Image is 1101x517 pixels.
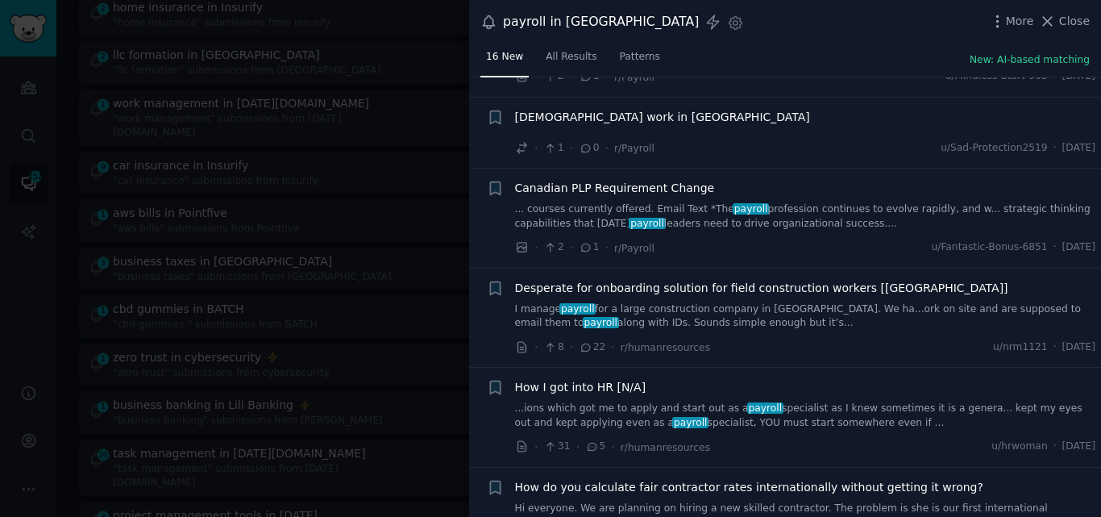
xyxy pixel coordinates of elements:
[515,379,646,396] a: How I got into HR [N/A]
[991,440,1047,454] span: u/hrwoman
[611,439,614,456] span: ·
[747,402,783,414] span: payroll
[1006,13,1034,30] span: More
[546,50,596,65] span: All Results
[621,342,710,353] span: r/humanresources
[1062,340,1095,355] span: [DATE]
[543,240,563,255] span: 2
[733,203,769,215] span: payroll
[579,240,599,255] span: 1
[605,69,609,85] span: ·
[614,44,666,77] a: Patterns
[1059,13,1090,30] span: Close
[480,44,529,77] a: 16 New
[605,240,609,256] span: ·
[932,240,1048,255] span: u/Fantastic-Bonus-6851
[543,440,570,454] span: 31
[1062,440,1095,454] span: [DATE]
[570,69,573,85] span: ·
[540,44,602,77] a: All Results
[1053,240,1057,255] span: ·
[1062,141,1095,156] span: [DATE]
[534,439,538,456] span: ·
[620,50,660,65] span: Patterns
[1039,13,1090,30] button: Close
[605,140,609,156] span: ·
[543,141,563,156] span: 1
[614,72,654,83] span: r/Payroll
[941,141,1048,156] span: u/Sad-Protection2519
[1053,340,1057,355] span: ·
[585,440,605,454] span: 5
[970,53,1090,68] button: New: AI-based matching
[515,280,1008,297] a: Desperate for onboarding solution for field construction workers [[GEOGRAPHIC_DATA]]
[503,12,699,32] div: payroll in [GEOGRAPHIC_DATA]
[1053,141,1057,156] span: ·
[570,240,573,256] span: ·
[534,140,538,156] span: ·
[621,442,710,453] span: r/humanresources
[945,69,1047,84] span: u/Mindless-Start-963
[534,69,538,85] span: ·
[1062,240,1095,255] span: [DATE]
[570,339,573,356] span: ·
[1053,69,1057,84] span: ·
[534,240,538,256] span: ·
[672,417,708,428] span: payroll
[614,143,654,154] span: r/Payroll
[543,69,563,84] span: 2
[570,140,573,156] span: ·
[576,439,580,456] span: ·
[486,50,523,65] span: 16 New
[1062,69,1095,84] span: [DATE]
[611,339,614,356] span: ·
[515,479,983,496] a: How do you calculate fair contractor rates internationally without getting it wrong?
[534,339,538,356] span: ·
[583,317,619,328] span: payroll
[579,141,599,156] span: 0
[614,243,654,254] span: r/Payroll
[579,340,605,355] span: 22
[515,109,810,126] a: [DEMOGRAPHIC_DATA] work in [GEOGRAPHIC_DATA]
[559,303,596,315] span: payroll
[989,13,1034,30] button: More
[993,340,1048,355] span: u/nrm1121
[515,202,1096,231] a: ... courses currently offered. Email Text *Thepayrollprofession continues to evolve rapidly, and ...
[515,302,1096,331] a: I managepayrollfor a large construction company in [GEOGRAPHIC_DATA]. We ha...ork on site and are...
[629,218,665,229] span: payroll
[579,69,599,84] span: 1
[515,180,715,197] a: Canadian PLP Requirement Change
[515,402,1096,430] a: ...ions which got me to apply and start out as apayrollspecialist as I knew sometimes it is a gen...
[1053,440,1057,454] span: ·
[543,340,563,355] span: 8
